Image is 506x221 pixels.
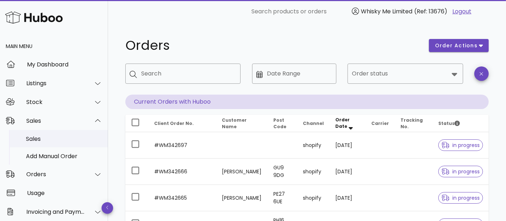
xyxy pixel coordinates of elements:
h1: Orders [125,39,420,52]
th: Client Order No. [148,115,216,132]
td: [PERSON_NAME] [216,185,268,211]
th: Order Date: Sorted descending. Activate to remove sorting. [330,115,366,132]
span: (Ref: 13676) [414,7,447,16]
td: PE27 6UE [268,185,297,211]
div: Sales [26,135,102,142]
p: Current Orders with Huboo [125,95,489,109]
span: Tracking No. [400,117,423,130]
span: Status [438,120,460,126]
span: Carrier [371,120,389,126]
div: Listings [26,80,85,87]
div: Stock [26,99,85,105]
div: Invoicing and Payments [26,208,85,215]
span: in progress [442,195,480,200]
td: [PERSON_NAME] [216,159,268,185]
td: #WM342665 [148,185,216,211]
th: Channel [297,115,330,132]
td: [DATE] [330,159,366,185]
td: shopify [297,132,330,159]
th: Carrier [366,115,395,132]
td: [DATE] [330,132,366,159]
th: Status [433,115,489,132]
span: Customer Name [222,117,247,130]
td: #WM342697 [148,132,216,159]
a: Logout [452,7,471,16]
td: GU9 9DG [268,159,297,185]
div: Sales [26,117,85,124]
div: Add Manual Order [26,153,102,160]
span: Channel [303,120,324,126]
td: #WM342666 [148,159,216,185]
div: Orders [26,171,85,178]
span: in progress [442,169,480,174]
span: Order Date [336,117,350,129]
td: shopify [297,159,330,185]
th: Customer Name [216,115,268,132]
span: order actions [435,42,478,49]
th: Tracking No. [395,115,433,132]
span: Client Order No. [154,120,194,126]
span: Post Code [273,117,286,130]
div: Usage [27,190,102,196]
td: [DATE] [330,185,366,211]
div: Order status [348,64,463,84]
img: Huboo Logo [5,10,63,25]
div: My Dashboard [27,61,102,68]
span: Whisky Me Limited [361,7,412,16]
span: in progress [442,143,480,148]
th: Post Code [268,115,297,132]
td: shopify [297,185,330,211]
button: order actions [429,39,489,52]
